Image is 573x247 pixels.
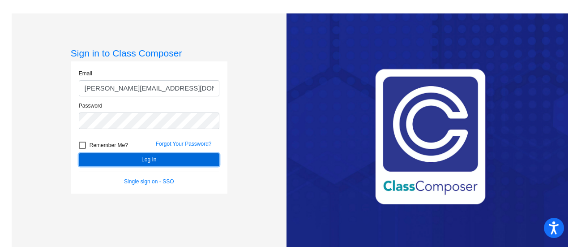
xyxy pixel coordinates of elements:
label: Password [79,102,103,110]
a: Single sign on - SSO [124,178,174,185]
span: Remember Me? [90,140,128,151]
a: Forgot Your Password? [156,141,212,147]
h3: Sign in to Class Composer [71,48,227,59]
label: Email [79,69,92,78]
button: Log In [79,153,219,166]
